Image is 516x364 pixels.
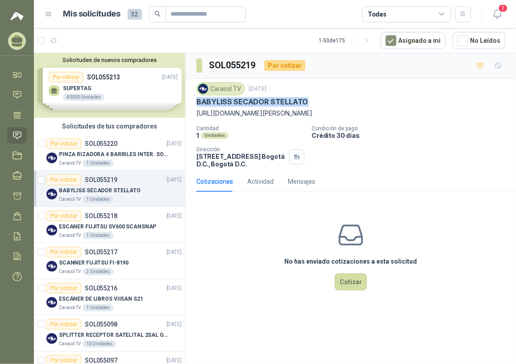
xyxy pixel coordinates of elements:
[128,9,142,20] span: 32
[59,304,81,311] p: Caracol TV
[46,211,81,221] div: Por cotizar
[166,320,182,329] p: [DATE]
[59,186,141,195] p: BABYLISS SECADOR STELLATO
[46,247,81,257] div: Por cotizar
[196,177,233,186] div: Cotizaciones
[166,176,182,184] p: [DATE]
[37,57,182,63] button: Solicitudes de nuevos compradores
[46,261,57,272] img: Company Logo
[34,135,185,171] a: Por cotizarSOL055220[DATE] Company LogoPINZA RIZADORA 4 BARRILES INTER. SOL-GEL BABYLISS SECADOR ...
[312,125,512,132] p: Condición de pago
[34,171,185,207] a: Por cotizarSOL055219[DATE] Company LogoBABYLISS SECADOR STELLATOCaracol TV1 Unidades
[59,232,81,239] p: Caracol TV
[196,125,304,132] p: Cantidad
[34,207,185,243] a: Por cotizarSOL055218[DATE] Company LogoESCANER FUJITSU SV600 SCANSNAPCaracol TV1 Unidades
[83,340,116,347] div: 10 Unidades
[46,319,81,330] div: Por cotizar
[381,32,445,49] button: Asignado a mi
[209,58,257,72] h3: SOL055219
[46,225,57,236] img: Company Logo
[63,8,121,21] h1: Mis solicitudes
[59,268,81,275] p: Caracol TV
[59,259,129,267] p: SCANNER FUJITSU FI-8190
[59,150,170,159] p: PINZA RIZADORA 4 BARRILES INTER. SOL-GEL BABYLISS SECADOR STELLATO
[83,304,113,311] div: 1 Unidades
[453,32,505,49] button: No Leídos
[196,82,245,95] div: Caracol TV
[335,273,367,290] button: Cotizar
[368,9,387,19] div: Todas
[201,132,229,139] div: Unidades
[498,4,508,12] span: 2
[59,160,81,167] p: Caracol TV
[59,295,143,303] p: ESCÁNER DE LIBROS VIISAN S21
[196,108,505,118] p: [URL][DOMAIN_NAME][PERSON_NAME]
[85,285,117,291] p: SOL055216
[34,118,185,135] div: Solicitudes de tus compradores
[85,141,117,147] p: SOL055220
[198,84,208,94] img: Company Logo
[85,213,117,219] p: SOL055218
[46,333,57,344] img: Company Logo
[247,177,274,186] div: Actividad
[166,140,182,148] p: [DATE]
[196,97,308,107] p: BABYLISS SECADOR STELLATO
[85,249,117,255] p: SOL055217
[83,160,113,167] div: 1 Unidades
[46,189,57,199] img: Company Logo
[34,53,185,118] div: Solicitudes de nuevos compradoresPor cotizarSOL055213[DATE] SUPERTAG40000 UnidadesPor cotizarSOL0...
[285,256,417,266] h3: No has enviado cotizaciones a esta solicitud
[83,268,113,275] div: 2 Unidades
[10,11,24,21] img: Logo peakr
[196,153,286,168] p: [STREET_ADDRESS] Bogotá D.C. , Bogotá D.C.
[166,284,182,293] p: [DATE]
[34,243,185,279] a: Por cotizarSOL055217[DATE] Company LogoSCANNER FUJITSU FI-8190Caracol TV2 Unidades
[288,177,315,186] div: Mensajes
[34,315,185,352] a: Por cotizarSOL055098[DATE] Company LogoSPLITTER RECEPTOR SATELITAL 2SAL GT-SP21Caracol TV10 Unidades
[85,321,117,327] p: SOL055098
[83,232,113,239] div: 1 Unidades
[59,340,81,347] p: Caracol TV
[46,174,81,185] div: Por cotizar
[489,6,505,22] button: 2
[264,60,305,71] div: Por cotizar
[312,132,512,139] p: Crédito 30 días
[154,11,161,17] span: search
[319,33,374,48] div: 1 - 50 de 175
[166,212,182,220] p: [DATE]
[196,146,286,153] p: Dirección
[83,196,113,203] div: 1 Unidades
[59,331,170,339] p: SPLITTER RECEPTOR SATELITAL 2SAL GT-SP21
[46,153,57,163] img: Company Logo
[34,279,185,315] a: Por cotizarSOL055216[DATE] Company LogoESCÁNER DE LIBROS VIISAN S21Caracol TV1 Unidades
[196,132,199,139] p: 1
[249,85,266,93] p: [DATE]
[46,297,57,308] img: Company Logo
[85,177,117,183] p: SOL055219
[46,283,81,294] div: Por cotizar
[166,248,182,256] p: [DATE]
[59,196,81,203] p: Caracol TV
[85,357,117,364] p: SOL055097
[46,138,81,149] div: Por cotizar
[59,223,156,231] p: ESCANER FUJITSU SV600 SCANSNAP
